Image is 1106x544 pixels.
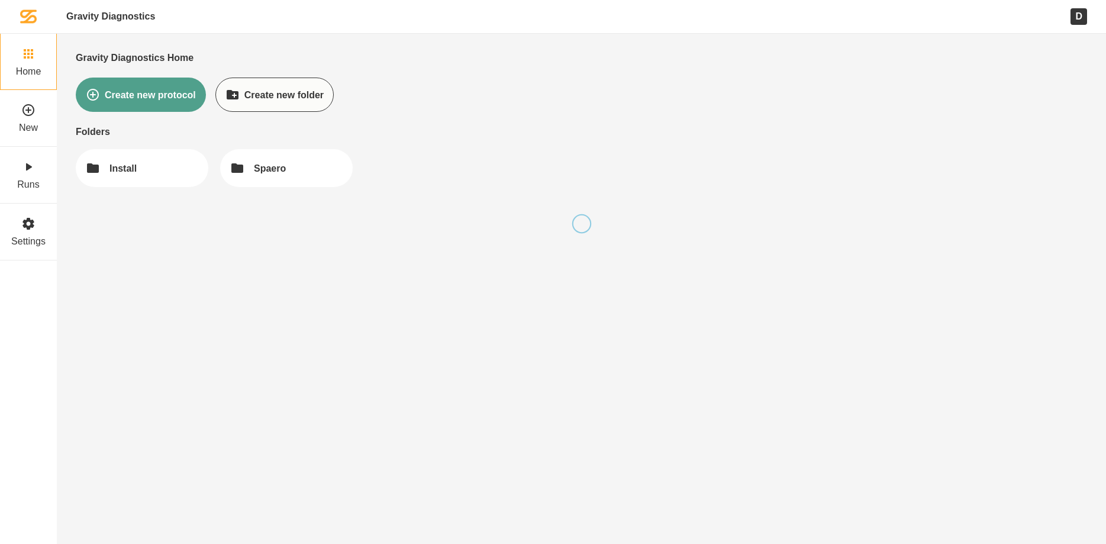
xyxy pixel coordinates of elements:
[76,149,208,187] button: Install
[20,8,37,25] img: Spaero logomark
[11,236,46,247] label: Settings
[76,78,206,112] button: Create new protocol
[76,126,1087,137] div: Folders
[66,11,155,22] a: Gravity Diagnostics
[19,122,38,133] label: New
[76,52,194,63] a: Gravity Diagnostics Home
[254,163,286,174] div: Spaero
[215,78,334,112] button: Create new folder
[16,66,41,77] label: Home
[109,163,137,174] div: Install
[17,179,39,190] label: Runs
[220,149,353,187] button: Spaero
[1070,8,1087,24] div: D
